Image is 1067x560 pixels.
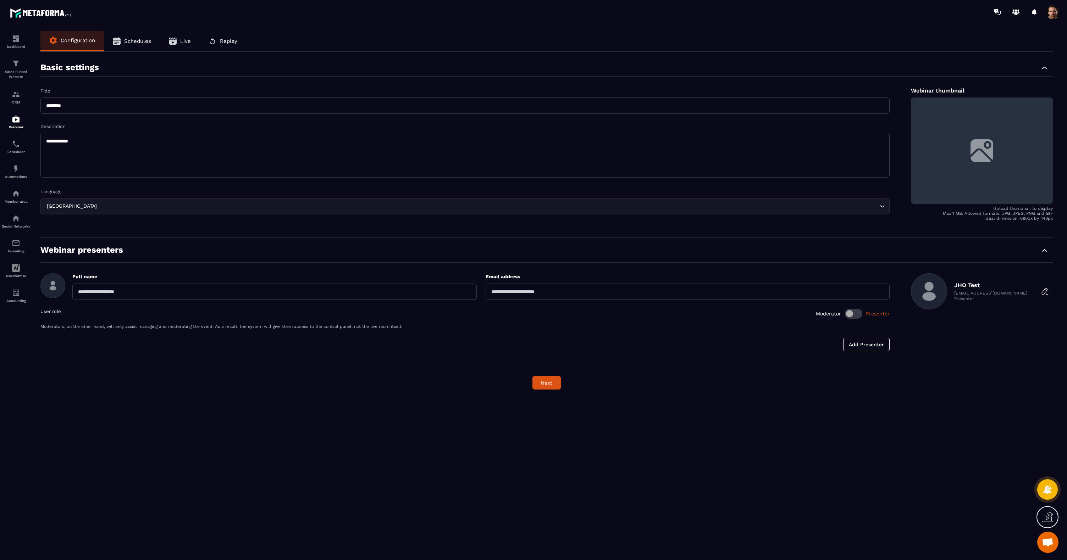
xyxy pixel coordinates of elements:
[40,62,99,73] p: Basic settings
[2,85,30,110] a: formationformationCRM
[12,59,20,68] img: formation
[954,296,1027,301] p: Presenter
[2,45,30,49] p: Dashboard
[532,376,561,390] button: Next
[98,202,878,210] input: Search for option
[2,100,30,104] p: CRM
[2,209,30,234] a: social-networksocial-networkSocial Networks
[2,69,30,79] p: Sales Funnel Website
[866,311,890,317] span: Presenter
[40,324,890,329] p: Moderators, on the other hand, will only assist managing and moderating the event. As a result, t...
[2,249,30,253] p: E-mailing
[816,311,841,317] span: Moderator
[40,124,66,129] label: Description
[12,214,20,223] img: social-network
[911,211,1053,216] p: Max 1 MB. Allowed formats: JPG, JPEG, PNG and GIF
[2,150,30,154] p: Scheduler
[2,258,30,283] a: Assistant AI
[954,291,1027,296] p: [EMAIL_ADDRESS][DOMAIN_NAME]
[12,115,20,123] img: automations
[40,189,62,194] label: Language
[160,31,200,51] button: Live
[2,200,30,203] p: Member area
[12,289,20,297] img: accountant
[45,202,98,210] span: [GEOGRAPHIC_DATA]
[12,164,20,173] img: automations
[954,282,1027,289] p: JHO Test
[2,283,30,308] a: accountantaccountantAccounting
[2,29,30,54] a: formationformationDashboard
[2,54,30,85] a: formationformationSales Funnel Website
[911,206,1053,211] p: Upload thumbnail to display
[104,31,160,51] button: Schedules
[12,239,20,247] img: email
[2,134,30,159] a: schedulerschedulerScheduler
[180,38,191,44] span: Live
[2,125,30,129] p: Webinar
[72,273,477,280] p: Full name
[40,198,890,214] div: Search for option
[12,140,20,148] img: scheduler
[124,38,151,44] span: Schedules
[1037,532,1058,553] div: Mở cuộc trò chuyện
[911,87,1053,94] p: Webinar thumbnail
[2,234,30,258] a: emailemailE-mailing
[12,90,20,99] img: formation
[2,110,30,134] a: automationsautomationsWebinar
[2,299,30,303] p: Accounting
[220,38,237,44] span: Replay
[843,338,890,351] button: Add Presenter
[486,273,890,280] p: Email address
[12,34,20,43] img: formation
[12,189,20,198] img: automations
[40,31,104,50] button: Configuration
[40,245,123,255] p: Webinar presenters
[2,184,30,209] a: automationsautomationsMember area
[2,175,30,179] p: Automations
[200,31,246,51] button: Replay
[61,37,95,44] span: Configuration
[10,6,74,19] img: logo
[2,224,30,228] p: Social Networks
[911,216,1053,221] p: Ideal dimension: 660px by 440px
[40,309,61,319] p: User role
[2,274,30,278] p: Assistant AI
[40,88,50,94] label: Title
[2,159,30,184] a: automationsautomationsAutomations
